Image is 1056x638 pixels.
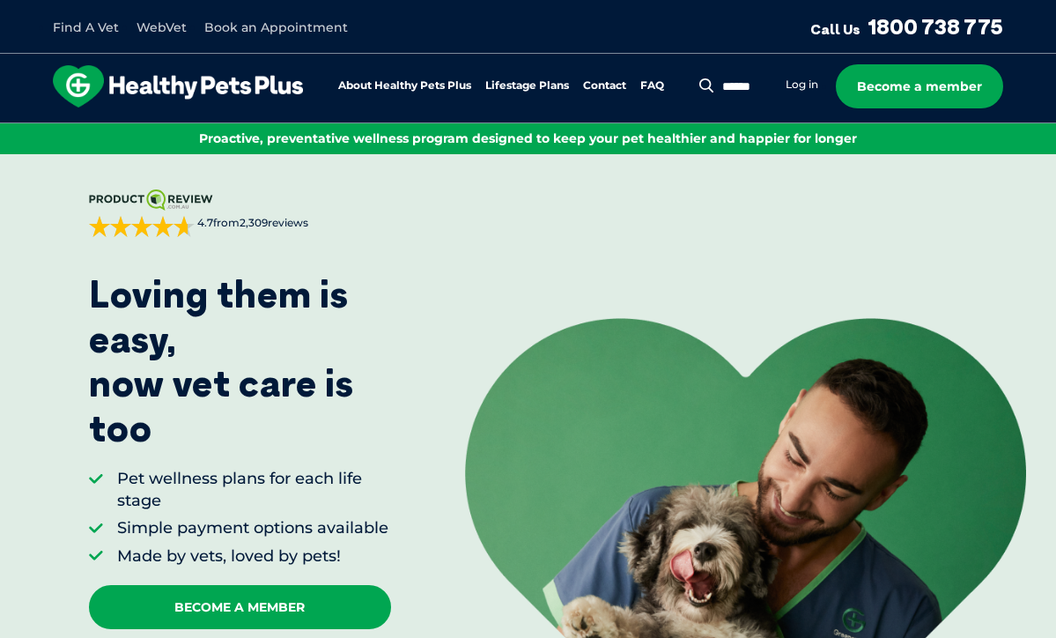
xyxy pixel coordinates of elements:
[199,130,857,146] span: Proactive, preventative wellness program designed to keep your pet healthier and happier for longer
[117,517,391,539] li: Simple payment options available
[117,545,391,568] li: Made by vets, loved by pets!
[836,64,1003,108] a: Become a member
[240,216,308,229] span: 2,309 reviews
[810,20,860,38] span: Call Us
[137,19,187,35] a: WebVet
[53,19,119,35] a: Find A Vet
[204,19,348,35] a: Book an Appointment
[338,80,471,92] a: About Healthy Pets Plus
[89,585,391,629] a: Become A Member
[696,77,718,94] button: Search
[810,13,1003,40] a: Call Us1800 738 775
[195,216,308,231] span: from
[89,216,195,237] div: 4.7 out of 5 stars
[786,78,818,92] a: Log in
[89,189,391,237] a: 4.7from2,309reviews
[197,216,213,229] strong: 4.7
[89,272,391,450] p: Loving them is easy, now vet care is too
[583,80,626,92] a: Contact
[485,80,569,92] a: Lifestage Plans
[117,468,391,512] li: Pet wellness plans for each life stage
[53,65,303,108] img: hpp-logo
[640,80,664,92] a: FAQ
